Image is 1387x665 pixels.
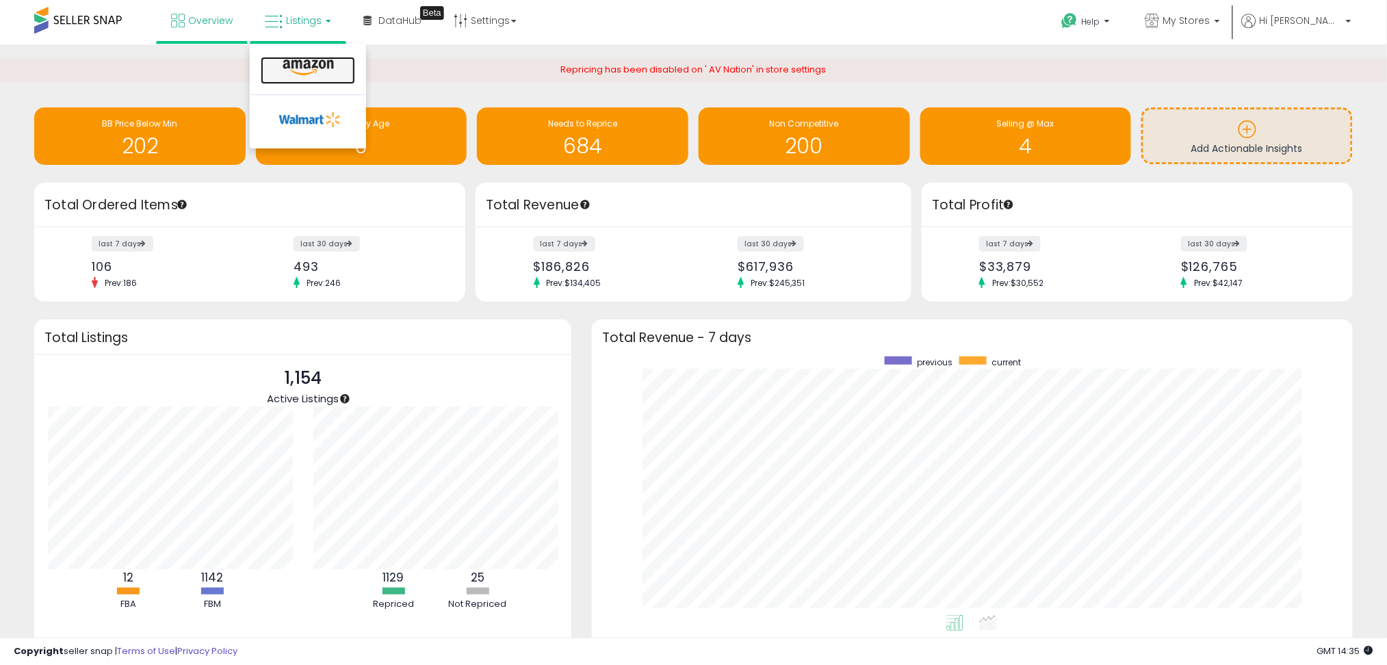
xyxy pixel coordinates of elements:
[602,332,1343,343] h3: Total Revenue - 7 days
[176,198,188,211] div: Tooltip anchor
[1061,12,1078,29] i: Get Help
[471,569,484,586] b: 25
[1242,14,1351,44] a: Hi [PERSON_NAME]
[1082,16,1100,27] span: Help
[263,135,461,157] h1: 0
[286,14,322,27] span: Listings
[534,236,595,252] label: last 7 days
[102,118,177,129] span: BB Price Below Min
[41,135,239,157] h1: 202
[985,277,1050,289] span: Prev: $30,552
[44,332,561,343] h3: Total Listings
[477,107,688,165] a: Needs to Reprice 684
[1163,14,1210,27] span: My Stores
[540,277,608,289] span: Prev: $134,405
[699,107,910,165] a: Non Competitive 200
[171,598,253,611] div: FBM
[378,14,422,27] span: DataHub
[294,259,441,274] div: 493
[979,236,1041,252] label: last 7 days
[1191,142,1303,155] span: Add Actionable Insights
[177,644,237,657] a: Privacy Policy
[294,236,360,252] label: last 30 days
[87,598,169,611] div: FBA
[98,277,144,289] span: Prev: 186
[979,259,1127,274] div: $33,879
[300,277,348,289] span: Prev: 246
[548,118,617,129] span: Needs to Reprice
[188,14,233,27] span: Overview
[484,135,682,157] h1: 684
[997,118,1054,129] span: Selling @ Max
[420,6,444,20] div: Tooltip anchor
[1260,14,1342,27] span: Hi [PERSON_NAME]
[123,569,133,586] b: 12
[1143,109,1351,162] a: Add Actionable Insights
[339,393,351,405] div: Tooltip anchor
[92,236,153,252] label: last 7 days
[201,569,223,586] b: 1142
[1002,198,1015,211] div: Tooltip anchor
[705,135,903,157] h1: 200
[267,391,339,406] span: Active Listings
[579,198,591,211] div: Tooltip anchor
[932,196,1343,215] h3: Total Profit
[383,569,404,586] b: 1129
[117,644,175,657] a: Terms of Use
[34,107,246,165] a: BB Price Below Min 202
[534,259,684,274] div: $186,826
[744,277,812,289] span: Prev: $245,351
[1317,644,1373,657] span: 2025-10-9 14:35 GMT
[917,356,952,368] span: previous
[352,598,435,611] div: Repriced
[1181,259,1329,274] div: $126,765
[437,598,519,611] div: Not Repriced
[927,135,1125,157] h1: 4
[14,644,64,657] strong: Copyright
[92,259,239,274] div: 106
[1051,2,1124,44] a: Help
[44,196,455,215] h3: Total Ordered Items
[561,63,827,76] span: Repricing has been disabled on ' AV Nation' in store settings
[486,196,901,215] h3: Total Revenue
[1181,236,1247,252] label: last 30 days
[738,236,804,252] label: last 30 days
[738,259,887,274] div: $617,936
[14,645,237,658] div: seller snap | |
[770,118,839,129] span: Non Competitive
[1187,277,1249,289] span: Prev: $42,147
[267,365,339,391] p: 1,154
[920,107,1132,165] a: Selling @ Max 4
[991,356,1021,368] span: current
